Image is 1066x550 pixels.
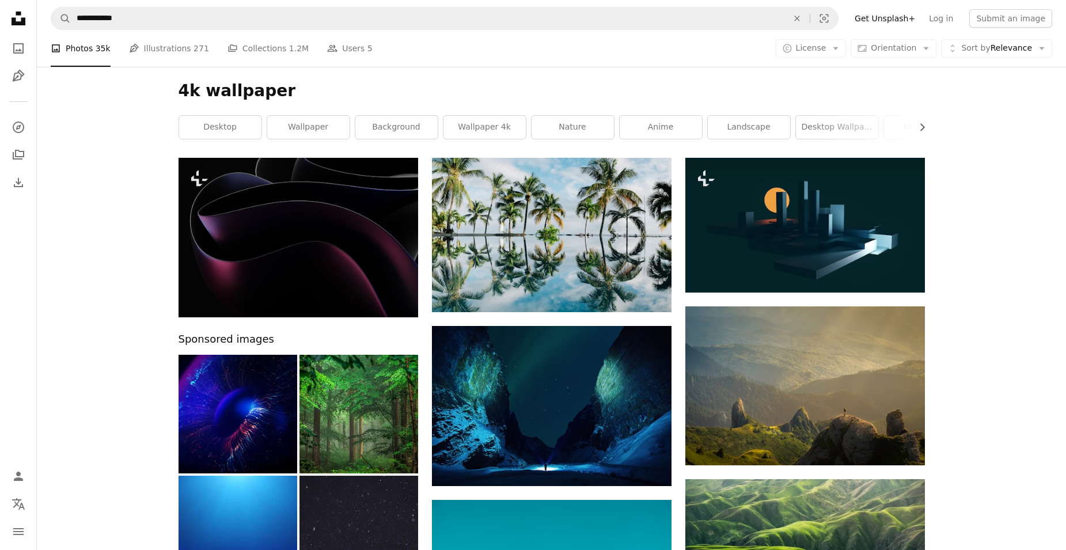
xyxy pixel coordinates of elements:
button: Visual search [810,7,838,29]
button: Orientation [851,39,936,58]
button: Sort byRelevance [941,39,1052,58]
a: Get Unsplash+ [848,9,922,28]
a: Explore [7,116,30,139]
img: northern lights [432,326,672,486]
span: Sponsored images [179,331,274,348]
img: a black and white photo of a city at night [685,158,925,293]
a: Log in [922,9,960,28]
img: a black and purple abstract background with curves [179,158,418,317]
a: northern lights [432,400,672,411]
a: anime [620,116,702,139]
button: Language [7,492,30,515]
a: water reflection of coconut palm trees [432,229,672,240]
span: 271 [194,42,209,55]
a: Photos [7,37,30,60]
a: desktop wallpaper [796,116,878,139]
img: Digital Eye Wave Lines Stock Background [179,355,297,473]
a: a black and purple abstract background with curves [179,232,418,242]
span: Orientation [871,43,916,52]
span: Relevance [961,43,1032,54]
a: Users 5 [327,30,373,67]
a: landscape photography of mountain hit by sun rays [685,380,925,390]
form: Find visuals sitewide [51,7,839,30]
a: wallpaper 4k [443,116,526,139]
button: Menu [7,520,30,543]
a: Collections 1.2M [227,30,309,67]
button: License [776,39,847,58]
span: Sort by [961,43,990,52]
a: nature [532,116,614,139]
span: 5 [367,42,373,55]
img: landscape photography of mountain hit by sun rays [685,306,925,465]
button: Submit an image [969,9,1052,28]
a: Collections [7,143,30,166]
h1: 4k wallpaper [179,81,925,101]
a: inspiration [884,116,966,139]
a: background [355,116,438,139]
a: Illustrations 271 [129,30,209,67]
img: water reflection of coconut palm trees [432,158,672,312]
span: License [796,43,826,52]
a: Illustrations [7,65,30,88]
span: 1.2M [289,42,309,55]
img: Jungle HD Wallpaper [299,355,418,473]
a: Log in / Sign up [7,465,30,488]
a: landscape [708,116,790,139]
a: desktop [179,116,261,139]
a: a black and white photo of a city at night [685,219,925,230]
button: Clear [784,7,810,29]
button: Search Unsplash [51,7,71,29]
a: Download History [7,171,30,194]
a: wallpaper [267,116,350,139]
button: scroll list to the right [912,116,925,139]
